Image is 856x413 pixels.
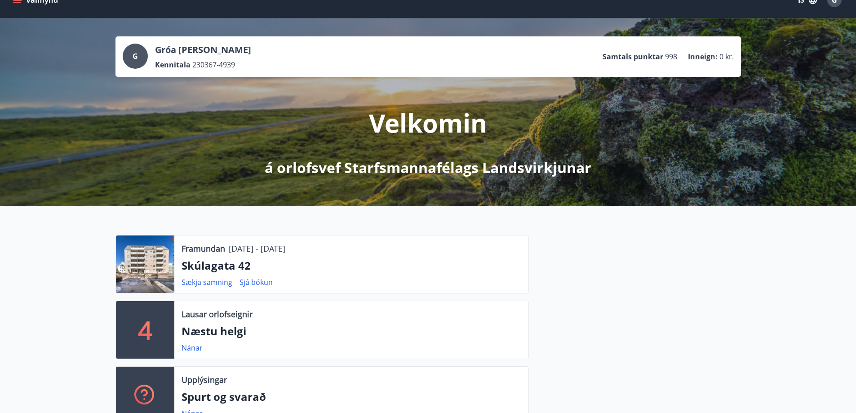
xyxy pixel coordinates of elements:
[182,277,232,287] a: Sækja samning
[182,243,225,254] p: Framundan
[719,52,734,62] span: 0 kr.
[155,44,251,56] p: Gróa [PERSON_NAME]
[688,52,718,62] p: Inneign :
[182,389,521,404] p: Spurt og svarað
[155,60,191,70] p: Kennitala
[240,277,273,287] a: Sjá bókun
[603,52,663,62] p: Samtals punktar
[369,106,487,140] p: Velkomin
[665,52,677,62] span: 998
[133,51,138,61] span: G
[265,158,591,178] p: á orlofsvef Starfsmannafélags Landsvirkjunar
[229,243,285,254] p: [DATE] - [DATE]
[182,258,521,273] p: Skúlagata 42
[182,308,253,320] p: Lausar orlofseignir
[192,60,235,70] span: 230367-4939
[182,374,227,386] p: Upplýsingar
[182,324,521,339] p: Næstu helgi
[138,313,152,347] p: 4
[182,343,203,353] a: Nánar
